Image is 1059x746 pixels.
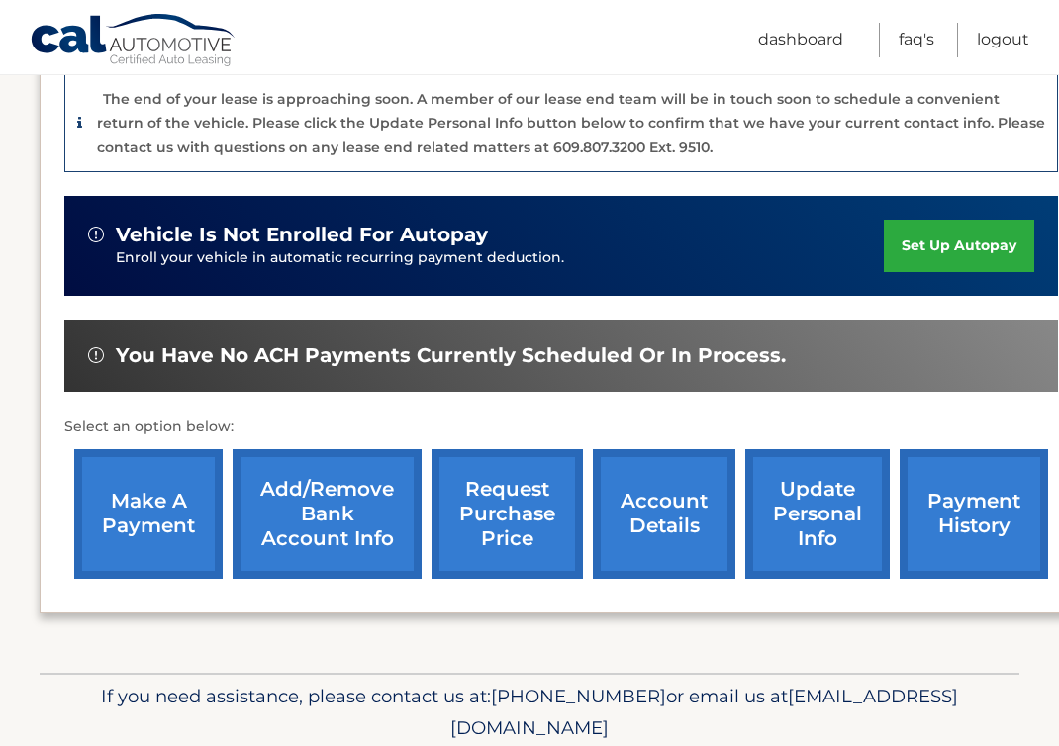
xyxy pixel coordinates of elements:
span: You have no ACH payments currently scheduled or in process. [116,343,786,368]
a: account details [593,449,735,579]
a: make a payment [74,449,223,579]
p: Enroll your vehicle in automatic recurring payment deduction. [116,247,884,269]
a: update personal info [745,449,890,579]
a: Cal Automotive [30,13,238,70]
a: set up autopay [884,220,1034,272]
a: payment history [900,449,1048,579]
a: Logout [977,23,1029,57]
img: alert-white.svg [88,227,104,242]
a: FAQ's [899,23,934,57]
span: vehicle is not enrolled for autopay [116,223,488,247]
p: Select an option below: [64,416,1058,439]
span: [PHONE_NUMBER] [491,685,666,707]
p: The end of your lease is approaching soon. A member of our lease end team will be in touch soon t... [97,90,1045,156]
a: Dashboard [758,23,843,57]
img: alert-white.svg [88,347,104,363]
a: Add/Remove bank account info [233,449,422,579]
a: request purchase price [432,449,583,579]
p: If you need assistance, please contact us at: or email us at [69,681,990,744]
